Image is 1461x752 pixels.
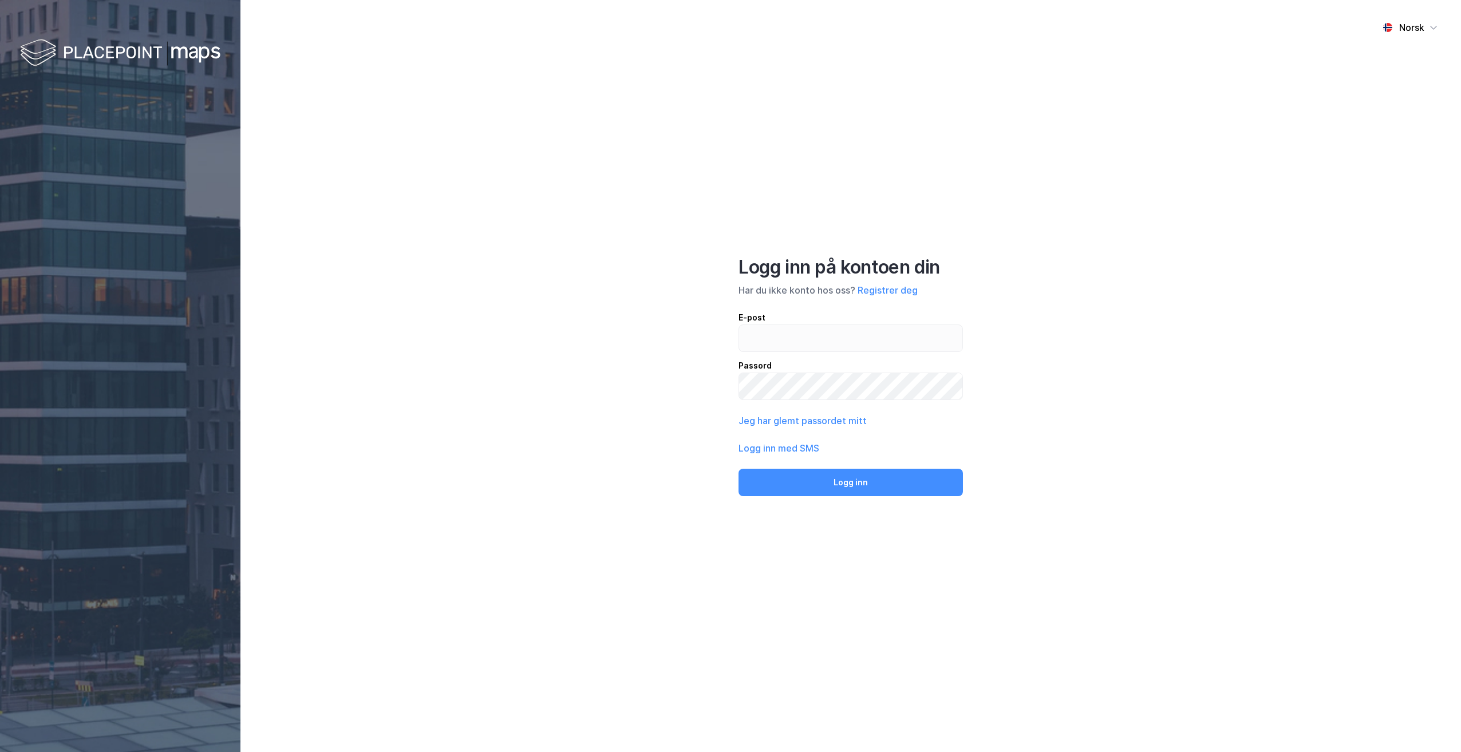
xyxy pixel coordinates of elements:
img: logo-white.f07954bde2210d2a523dddb988cd2aa7.svg [20,37,220,70]
div: Norsk [1399,21,1424,34]
button: Registrer deg [858,283,918,297]
button: Jeg har glemt passordet mitt [739,414,867,428]
div: Passord [739,359,963,373]
div: Logg inn på kontoen din [739,256,963,279]
div: Har du ikke konto hos oss? [739,283,963,297]
div: E-post [739,311,963,324]
button: Logg inn med SMS [739,441,819,455]
button: Logg inn [739,469,963,496]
